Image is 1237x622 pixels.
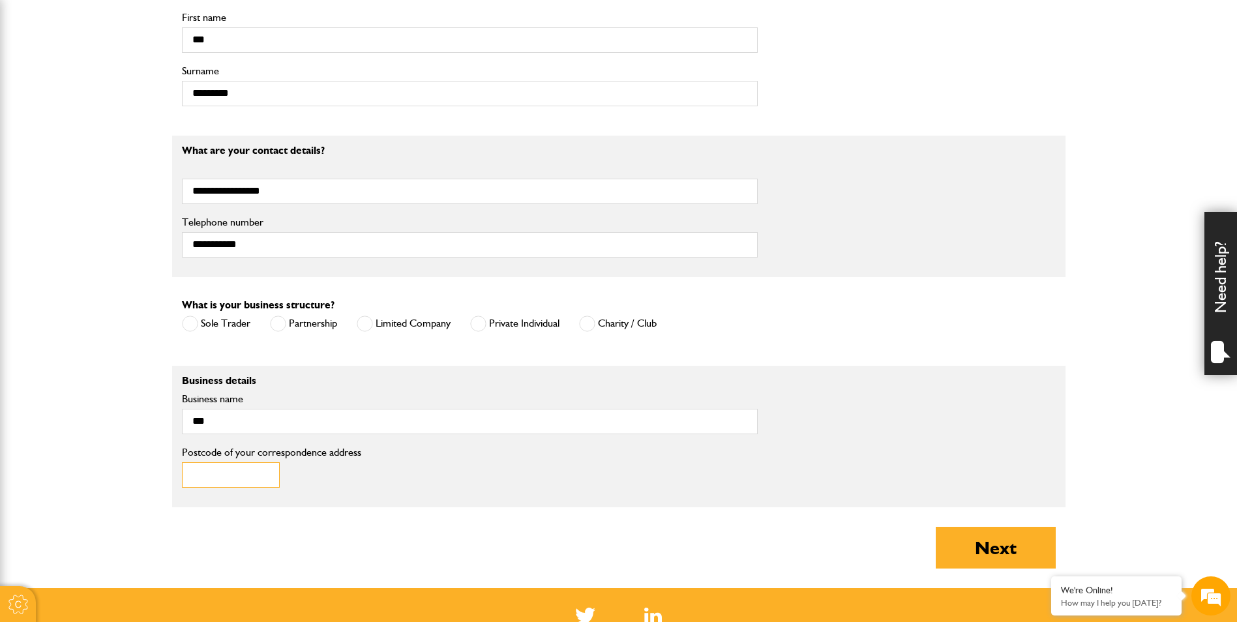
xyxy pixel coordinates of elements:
em: Start Chat [177,402,237,419]
p: What are your contact details? [182,145,758,156]
p: Business details [182,376,758,386]
div: Chat with us now [68,73,219,90]
p: How may I help you today? [1061,598,1172,608]
label: Limited Company [357,316,451,332]
label: What is your business structure? [182,300,335,310]
label: Partnership [270,316,337,332]
label: Charity / Club [579,316,657,332]
textarea: Type your message and hit 'Enter' [17,236,238,391]
label: Telephone number [182,217,758,228]
label: First name [182,12,758,23]
label: Business name [182,394,758,404]
label: Private Individual [470,316,559,332]
div: We're Online! [1061,585,1172,596]
div: Minimize live chat window [214,7,245,38]
label: Sole Trader [182,316,250,332]
img: d_20077148190_company_1631870298795_20077148190 [22,72,55,91]
label: Surname [182,66,758,76]
button: Next [936,527,1056,569]
label: Postcode of your correspondence address [182,447,381,458]
input: Enter your email address [17,159,238,188]
div: Need help? [1204,212,1237,375]
input: Enter your phone number [17,198,238,226]
input: Enter your last name [17,121,238,149]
